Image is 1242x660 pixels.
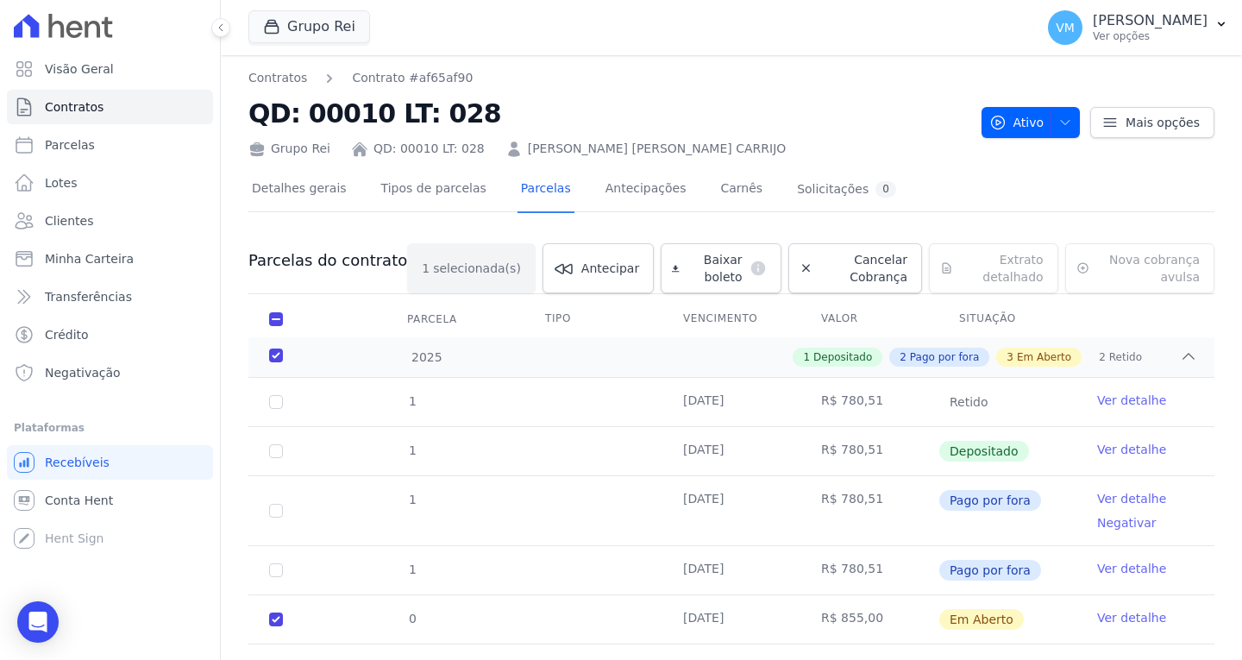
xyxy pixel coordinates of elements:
[14,418,206,438] div: Plataformas
[1034,3,1242,52] button: VM [PERSON_NAME] Ver opções
[900,349,906,365] span: 2
[1097,609,1166,626] a: Ver detalhe
[800,595,938,644] td: R$ 855,00
[7,355,213,390] a: Negativação
[938,301,1076,337] th: Situação
[1007,349,1013,365] span: 3
[1097,441,1166,458] a: Ver detalhe
[45,98,103,116] span: Contratos
[45,288,132,305] span: Transferências
[269,563,283,577] input: Só é possível selecionar pagamentos em aberto
[7,317,213,352] a: Crédito
[45,326,89,343] span: Crédito
[800,301,938,337] th: Valor
[386,302,478,336] div: Parcela
[819,251,907,286] span: Cancelar Cobrança
[45,364,121,381] span: Negativação
[939,392,999,412] span: Retido
[662,476,800,545] td: [DATE]
[373,140,485,158] a: QD: 00010 LT: 028
[45,250,134,267] span: Minha Carteira
[662,595,800,644] td: [DATE]
[378,167,490,213] a: Tipos de parcelas
[1126,114,1200,131] span: Mais opções
[407,563,417,576] span: 1
[7,242,213,276] a: Minha Carteira
[248,10,370,43] button: Grupo Rei
[7,128,213,162] a: Parcelas
[248,69,307,87] a: Contratos
[407,394,417,408] span: 1
[662,427,800,475] td: [DATE]
[45,212,93,229] span: Clientes
[17,601,59,643] div: Open Intercom Messenger
[45,60,114,78] span: Visão Geral
[45,492,113,509] span: Conta Hent
[45,136,95,154] span: Parcelas
[45,174,78,192] span: Lotes
[7,204,213,238] a: Clientes
[1097,490,1166,507] a: Ver detalhe
[248,250,407,271] h3: Parcelas do contrato
[1090,107,1214,138] a: Mais opções
[269,395,283,409] input: Só é possível selecionar pagamentos em aberto
[1109,349,1142,365] span: Retido
[939,560,1041,581] span: Pago por fora
[1093,12,1207,29] p: [PERSON_NAME]
[875,181,896,198] div: 0
[939,441,1029,462] span: Depositado
[248,94,968,133] h2: QD: 00010 LT: 028
[248,167,350,213] a: Detalhes gerais
[7,483,213,518] a: Conta Hent
[717,167,766,213] a: Carnês
[797,181,896,198] div: Solicitações
[800,427,938,475] td: R$ 780,51
[788,243,922,293] a: Cancelar Cobrança
[269,613,283,626] input: default
[662,378,800,426] td: [DATE]
[7,280,213,314] a: Transferências
[407,493,417,506] span: 1
[422,260,430,277] span: 1
[7,52,213,86] a: Visão Geral
[989,107,1044,138] span: Ativo
[581,260,639,277] span: Antecipar
[7,445,213,480] a: Recebíveis
[803,349,810,365] span: 1
[543,243,654,293] a: Antecipar
[7,90,213,124] a: Contratos
[910,349,979,365] span: Pago por fora
[1097,392,1166,409] a: Ver detalhe
[433,260,521,277] span: selecionada(s)
[45,454,110,471] span: Recebíveis
[1097,560,1166,577] a: Ver detalhe
[528,140,787,158] a: [PERSON_NAME] [PERSON_NAME] CARRIJO
[248,140,330,158] div: Grupo Rei
[939,490,1041,511] span: Pago por fora
[517,167,574,213] a: Parcelas
[524,301,662,337] th: Tipo
[800,546,938,594] td: R$ 780,51
[1017,349,1071,365] span: Em Aberto
[602,167,690,213] a: Antecipações
[7,166,213,200] a: Lotes
[269,504,283,518] input: Só é possível selecionar pagamentos em aberto
[248,69,968,87] nav: Breadcrumb
[1056,22,1075,34] span: VM
[1097,516,1157,530] a: Negativar
[407,612,417,625] span: 0
[1099,349,1106,365] span: 2
[352,69,473,87] a: Contrato #af65af90
[793,167,900,213] a: Solicitações0
[800,476,938,545] td: R$ 780,51
[407,443,417,457] span: 1
[800,378,938,426] td: R$ 780,51
[1093,29,1207,43] p: Ver opções
[939,609,1024,630] span: Em Aberto
[269,444,283,458] input: Só é possível selecionar pagamentos em aberto
[662,546,800,594] td: [DATE]
[982,107,1081,138] button: Ativo
[662,301,800,337] th: Vencimento
[813,349,872,365] span: Depositado
[248,69,473,87] nav: Breadcrumb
